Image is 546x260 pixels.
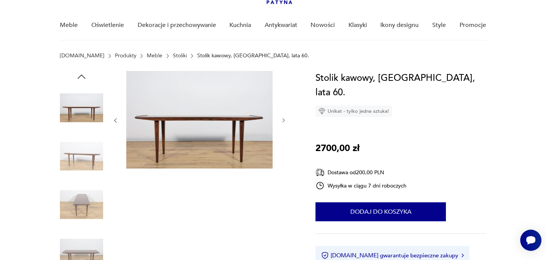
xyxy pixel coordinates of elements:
[60,86,103,129] img: Zdjęcie produktu Stolik kawowy, Dania, lata 60.
[315,202,446,221] button: Dodaj do koszyka
[432,11,446,40] a: Style
[315,106,392,117] div: Unikat - tylko jedna sztuka!
[60,11,78,40] a: Meble
[265,11,297,40] a: Antykwariat
[91,11,124,40] a: Oświetlenie
[315,71,486,100] h1: Stolik kawowy, [GEOGRAPHIC_DATA], lata 60.
[520,230,541,251] iframe: Smartsupp widget button
[311,11,335,40] a: Nowości
[138,11,216,40] a: Dekoracje i przechowywanie
[126,71,273,169] img: Zdjęcie produktu Stolik kawowy, Dania, lata 60.
[60,135,103,178] img: Zdjęcie produktu Stolik kawowy, Dania, lata 60.
[318,108,325,115] img: Ikona diamentu
[147,53,162,59] a: Meble
[315,168,325,177] img: Ikona dostawy
[315,181,406,190] div: Wysyłka w ciągu 7 dni roboczych
[60,183,103,226] img: Zdjęcie produktu Stolik kawowy, Dania, lata 60.
[60,53,104,59] a: [DOMAIN_NAME]
[321,252,329,259] img: Ikona certyfikatu
[229,11,251,40] a: Kuchnia
[348,11,367,40] a: Klasyki
[173,53,187,59] a: Stoliki
[460,11,486,40] a: Promocje
[315,168,406,177] div: Dostawa od 200,00 PLN
[315,141,359,156] p: 2700,00 zł
[321,252,463,259] button: [DOMAIN_NAME] gwarantuje bezpieczne zakupy
[115,53,136,59] a: Produkty
[380,11,419,40] a: Ikony designu
[197,53,309,59] p: Stolik kawowy, [GEOGRAPHIC_DATA], lata 60.
[461,254,464,257] img: Ikona strzałki w prawo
